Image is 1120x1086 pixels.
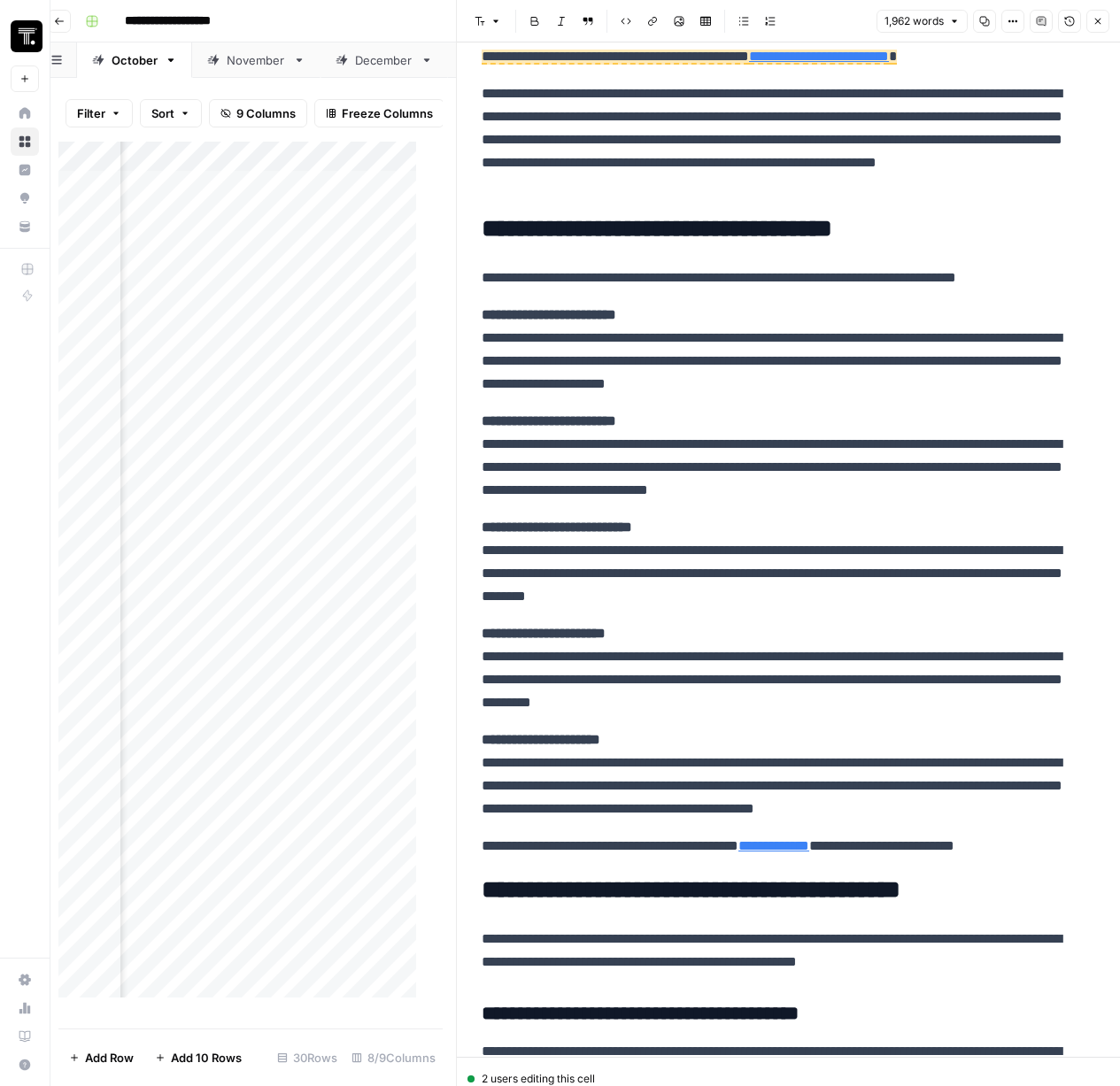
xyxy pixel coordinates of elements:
[342,104,433,122] span: Freeze Columns
[11,1051,39,1079] button: Help + Support
[11,966,39,994] a: Settings
[209,99,307,127] button: 9 Columns
[236,104,296,122] span: 9 Columns
[321,42,448,78] a: December
[344,1044,443,1072] div: 8/9 Columns
[192,42,321,78] a: November
[11,99,39,127] a: Home
[11,1022,39,1051] a: Learning Hub
[314,99,444,127] button: Freeze Columns
[877,10,968,33] button: 1,962 words
[140,99,202,127] button: Sort
[112,51,158,69] div: October
[66,99,133,127] button: Filter
[77,104,105,122] span: Filter
[11,212,39,241] a: Your Data
[884,13,944,29] span: 1,962 words
[11,156,39,184] a: Insights
[11,127,39,156] a: Browse
[144,1044,252,1072] button: Add 10 Rows
[11,14,39,58] button: Workspace: Thoughtspot
[11,184,39,212] a: Opportunities
[270,1044,344,1072] div: 30 Rows
[355,51,413,69] div: December
[77,42,192,78] a: October
[151,104,174,122] span: Sort
[85,1049,134,1067] span: Add Row
[11,994,39,1022] a: Usage
[58,1044,144,1072] button: Add Row
[227,51,286,69] div: November
[171,1049,242,1067] span: Add 10 Rows
[11,20,42,52] img: Thoughtspot Logo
